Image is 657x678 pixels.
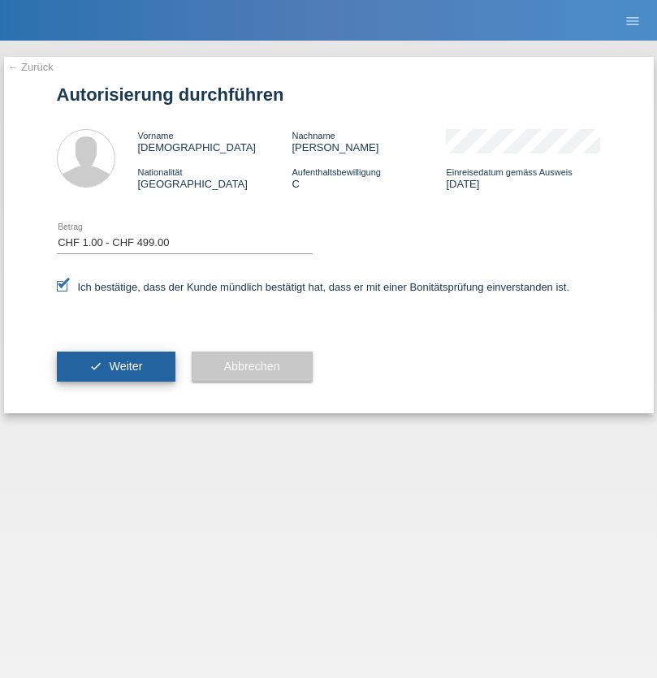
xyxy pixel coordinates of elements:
[292,167,380,177] span: Aufenthaltsbewilligung
[625,13,641,29] i: menu
[89,360,102,373] i: check
[109,360,142,373] span: Weiter
[446,167,572,177] span: Einreisedatum gemäss Ausweis
[138,129,292,153] div: [DEMOGRAPHIC_DATA]
[57,281,570,293] label: Ich bestätige, dass der Kunde mündlich bestätigt hat, dass er mit einer Bonitätsprüfung einversta...
[616,15,649,25] a: menu
[192,352,313,382] button: Abbrechen
[138,166,292,190] div: [GEOGRAPHIC_DATA]
[224,360,280,373] span: Abbrechen
[57,352,175,382] button: check Weiter
[57,84,601,105] h1: Autorisierung durchführen
[292,166,446,190] div: C
[292,129,446,153] div: [PERSON_NAME]
[138,167,183,177] span: Nationalität
[8,61,54,73] a: ← Zurück
[292,131,335,140] span: Nachname
[446,166,600,190] div: [DATE]
[138,131,174,140] span: Vorname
